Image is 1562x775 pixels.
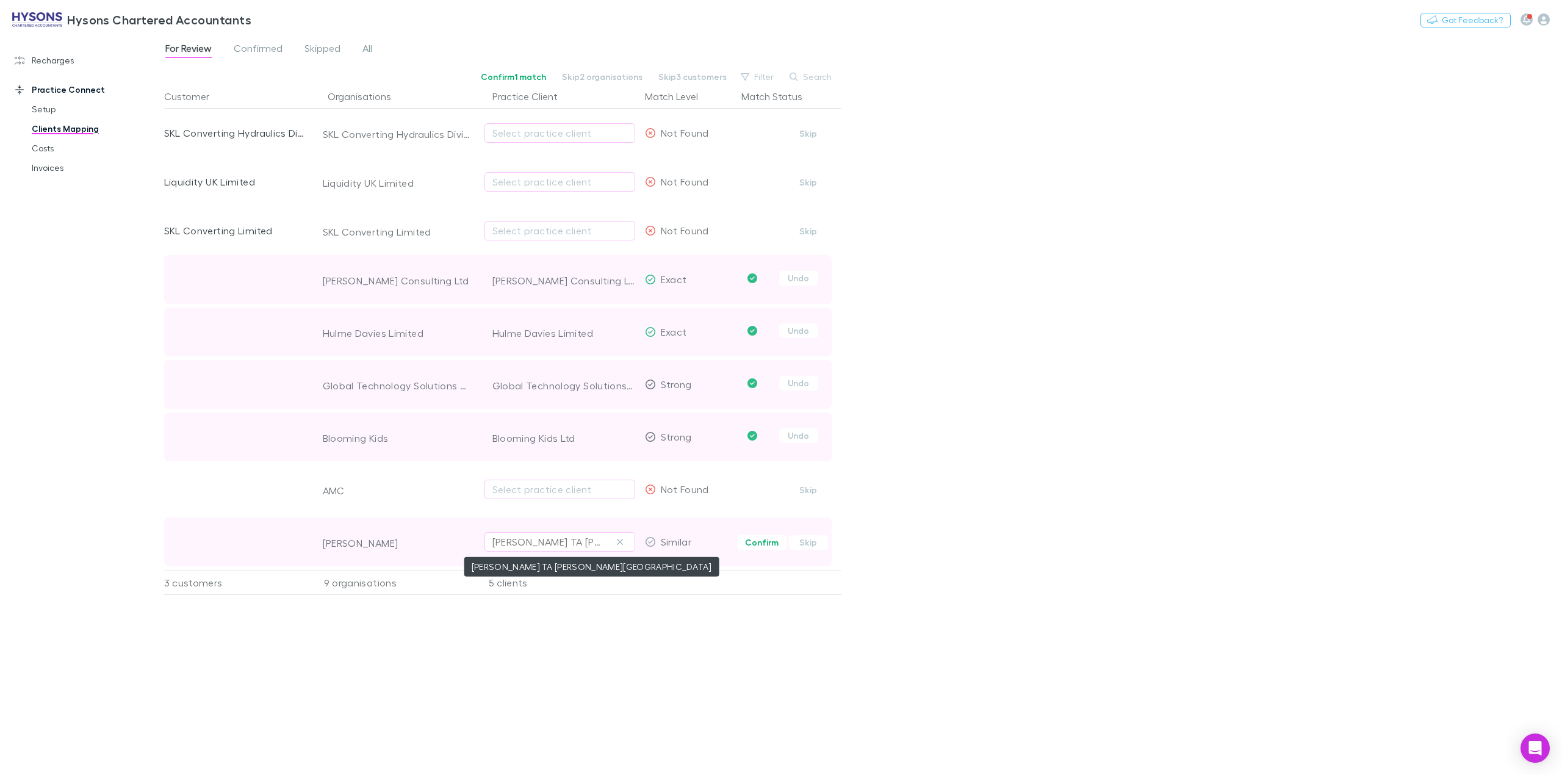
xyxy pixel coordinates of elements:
[164,206,306,255] div: SKL Converting Limited
[789,535,828,550] button: Skip
[164,157,306,206] div: Liquidity UK Limited
[492,535,603,549] div: [PERSON_NAME] TA [PERSON_NAME][GEOGRAPHIC_DATA]
[20,139,174,158] a: Costs
[492,414,635,463] div: Blooming Kids Ltd
[661,273,687,285] span: Exact
[747,431,757,441] svg: Confirmed
[323,380,470,392] div: Global Technology Solutions Ltd
[779,376,818,391] button: Undo
[362,42,372,58] span: All
[234,42,283,58] span: Confirmed
[779,271,818,286] button: Undo
[492,361,635,410] div: Global Technology Solutions Limited
[661,127,709,139] span: Not Found
[492,256,635,305] div: [PERSON_NAME] Consulting Ltd
[492,175,627,189] div: Select practice client
[492,482,627,497] div: Select practice client
[164,571,311,595] div: 3 customers
[2,51,174,70] a: Recharges
[783,70,839,84] button: Search
[741,84,817,109] button: Match Status
[323,485,470,497] div: AMC
[747,378,757,388] svg: Confirmed
[164,109,306,157] div: SKL Converting Hydraulics Division Limited
[661,483,709,495] span: Not Found
[492,84,572,109] button: Practice Client
[492,223,627,238] div: Select practice client
[165,42,212,58] span: For Review
[473,70,554,84] button: Confirm1 match
[554,70,650,84] button: Skip2 organisations
[484,221,635,240] button: Select practice client
[779,428,818,443] button: Undo
[304,42,340,58] span: Skipped
[12,12,62,27] img: Hysons Chartered Accountants's Logo
[5,5,259,34] a: Hysons Chartered Accountants
[323,177,470,189] div: Liquidity UK Limited
[323,537,470,549] div: [PERSON_NAME]
[484,172,635,192] button: Select practice client
[661,536,692,547] span: Similar
[737,535,786,550] button: Confirm
[492,309,635,358] div: Hulme Davies Limited
[747,326,757,336] svg: Confirmed
[67,12,251,27] h3: Hysons Chartered Accountants
[475,571,640,595] div: 5 clients
[747,273,757,283] svg: Confirmed
[1521,734,1550,763] div: Open Intercom Messenger
[492,126,627,140] div: Select practice client
[2,80,174,99] a: Practice Connect
[661,176,709,187] span: Not Found
[164,84,224,109] button: Customer
[650,70,735,84] button: Skip3 customers
[645,84,713,109] button: Match Level
[735,70,781,84] button: Filter
[661,431,692,442] span: Strong
[789,175,828,190] button: Skip
[789,483,828,497] button: Skip
[20,119,174,139] a: Clients Mapping
[1420,13,1511,27] button: Got Feedback?
[789,126,828,141] button: Skip
[484,123,635,143] button: Select practice client
[311,571,475,595] div: 9 organisations
[323,226,470,238] div: SKL Converting Limited
[789,224,828,239] button: Skip
[323,275,470,287] div: [PERSON_NAME] Consulting Ltd
[779,323,818,338] button: Undo
[661,378,692,390] span: Strong
[328,84,406,109] button: Organisations
[323,432,470,444] div: Blooming Kids
[661,326,687,337] span: Exact
[323,128,470,140] div: SKL Converting Hydraulics Division Limited
[20,158,174,178] a: Invoices
[661,225,709,236] span: Not Found
[484,480,635,499] button: Select practice client
[323,327,470,339] div: Hulme Davies Limited
[20,99,174,119] a: Setup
